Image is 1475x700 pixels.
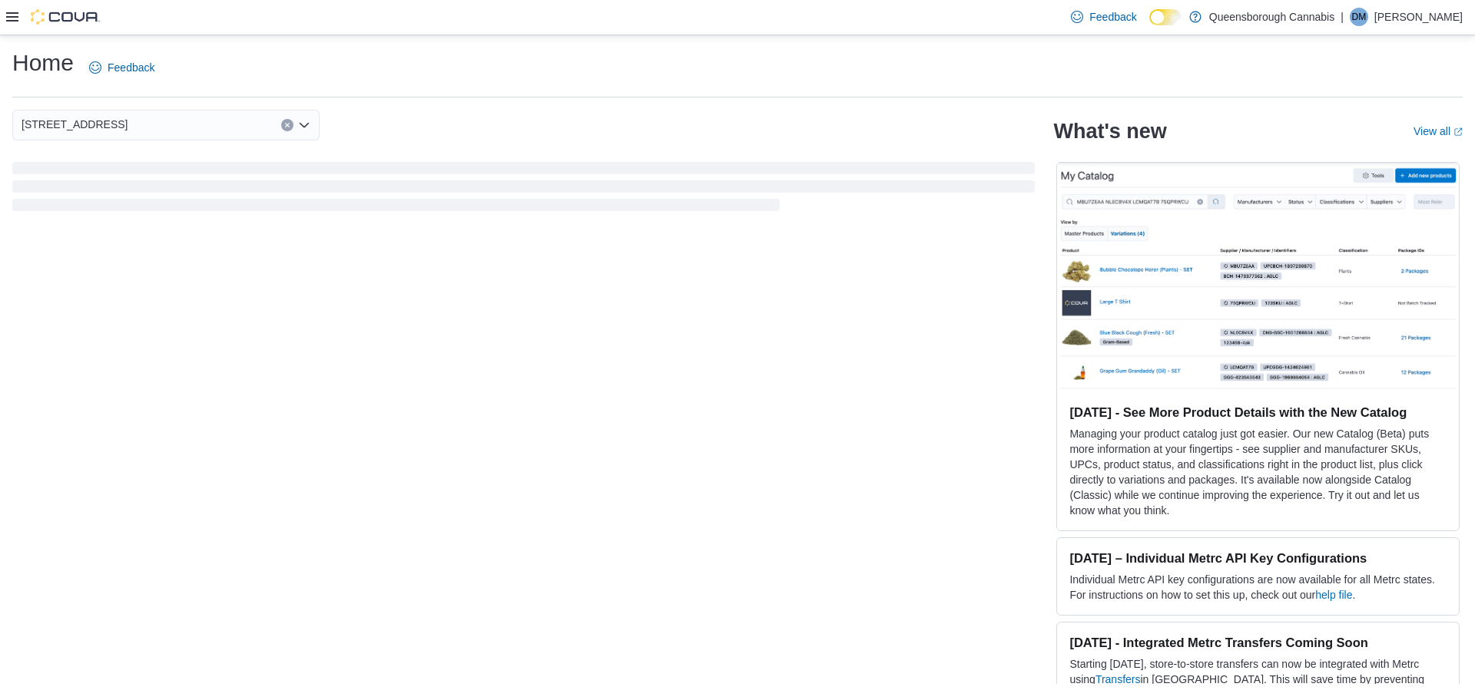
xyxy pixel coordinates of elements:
p: [PERSON_NAME] [1374,8,1463,26]
button: Open list of options [298,119,310,131]
span: Feedback [108,60,154,75]
h1: Home [12,48,74,78]
svg: External link [1453,127,1463,137]
p: Managing your product catalog just got easier. Our new Catalog (Beta) puts more information at yo... [1069,426,1447,518]
span: DM [1352,8,1367,26]
span: Loading [12,165,1035,214]
button: Clear input [281,119,293,131]
div: Denise Meng [1350,8,1368,26]
a: Feedback [1065,2,1142,32]
span: Dark Mode [1149,25,1150,26]
a: Feedback [83,52,161,83]
h2: What's new [1053,119,1166,144]
a: View allExternal link [1414,125,1463,137]
input: Dark Mode [1149,9,1182,25]
span: Feedback [1089,9,1136,25]
a: help file [1315,589,1352,601]
span: [STREET_ADDRESS] [22,115,128,134]
a: Transfers [1095,673,1141,685]
h3: [DATE] - See More Product Details with the New Catalog [1069,404,1447,420]
p: Individual Metrc API key configurations are now available for all Metrc states. For instructions ... [1069,572,1447,603]
h3: [DATE] - Integrated Metrc Transfers Coming Soon [1069,635,1447,650]
p: | [1341,8,1344,26]
h3: [DATE] – Individual Metrc API Key Configurations [1069,550,1447,566]
img: Cova [31,9,100,25]
p: Queensborough Cannabis [1209,8,1334,26]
